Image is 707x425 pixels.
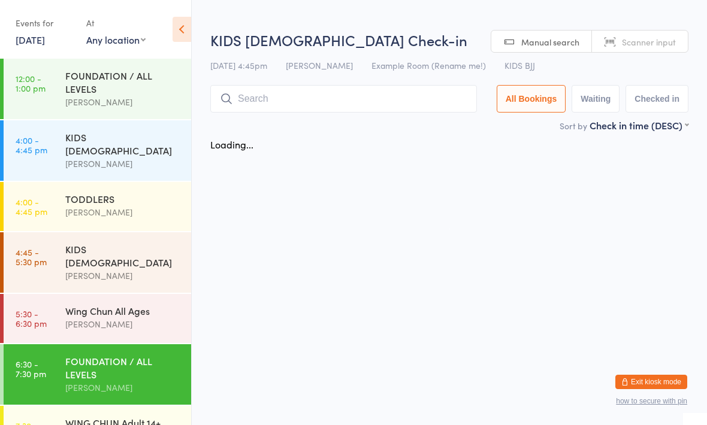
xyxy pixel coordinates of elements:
div: Any location [86,33,146,46]
time: 5:30 - 6:30 pm [16,309,47,328]
a: 12:00 -1:00 pmFOUNDATION / ALL LEVELS[PERSON_NAME] [4,59,191,119]
span: [DATE] 4:45pm [210,59,267,71]
label: Sort by [560,120,587,132]
div: [PERSON_NAME] [65,269,181,283]
div: [PERSON_NAME] [65,381,181,394]
time: 4:00 - 4:45 pm [16,135,47,154]
time: 4:45 - 5:30 pm [16,247,47,266]
div: [PERSON_NAME] [65,95,181,109]
a: [DATE] [16,33,45,46]
a: 6:30 -7:30 pmFOUNDATION / ALL LEVELS[PERSON_NAME] [4,344,191,405]
div: KIDS [DEMOGRAPHIC_DATA] [65,242,181,269]
input: Search [210,85,477,113]
time: 4:00 - 4:45 pm [16,197,47,216]
div: Events for [16,13,74,33]
button: All Bookings [497,85,566,113]
div: [PERSON_NAME] [65,317,181,331]
div: Check in time (DESC) [590,119,688,132]
div: Loading... [210,138,253,151]
button: Exit kiosk mode [615,375,687,389]
div: KIDS [DEMOGRAPHIC_DATA] [65,130,181,157]
div: At [86,13,146,33]
a: 4:45 -5:30 pmKIDS [DEMOGRAPHIC_DATA][PERSON_NAME] [4,232,191,293]
span: [PERSON_NAME] [286,59,353,71]
button: Waiting [572,85,620,113]
div: TODDLERS [65,192,181,205]
div: [PERSON_NAME] [65,205,181,219]
a: 4:00 -4:45 pmKIDS [DEMOGRAPHIC_DATA][PERSON_NAME] [4,120,191,181]
div: [PERSON_NAME] [65,157,181,171]
span: KIDS BJJ [504,59,535,71]
div: Wing Chun All Ages [65,304,181,317]
button: Checked in [626,85,688,113]
span: Manual search [521,36,579,48]
a: 5:30 -6:30 pmWing Chun All Ages[PERSON_NAME] [4,294,191,343]
h2: KIDS [DEMOGRAPHIC_DATA] Check-in [210,30,688,50]
time: 6:30 - 7:30 pm [16,359,46,378]
span: Scanner input [622,36,676,48]
div: FOUNDATION / ALL LEVELS [65,354,181,381]
button: how to secure with pin [616,397,687,405]
span: Example Room (Rename me!) [371,59,486,71]
time: 12:00 - 1:00 pm [16,74,46,93]
a: 4:00 -4:45 pmTODDLERS[PERSON_NAME] [4,182,191,231]
div: FOUNDATION / ALL LEVELS [65,69,181,95]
